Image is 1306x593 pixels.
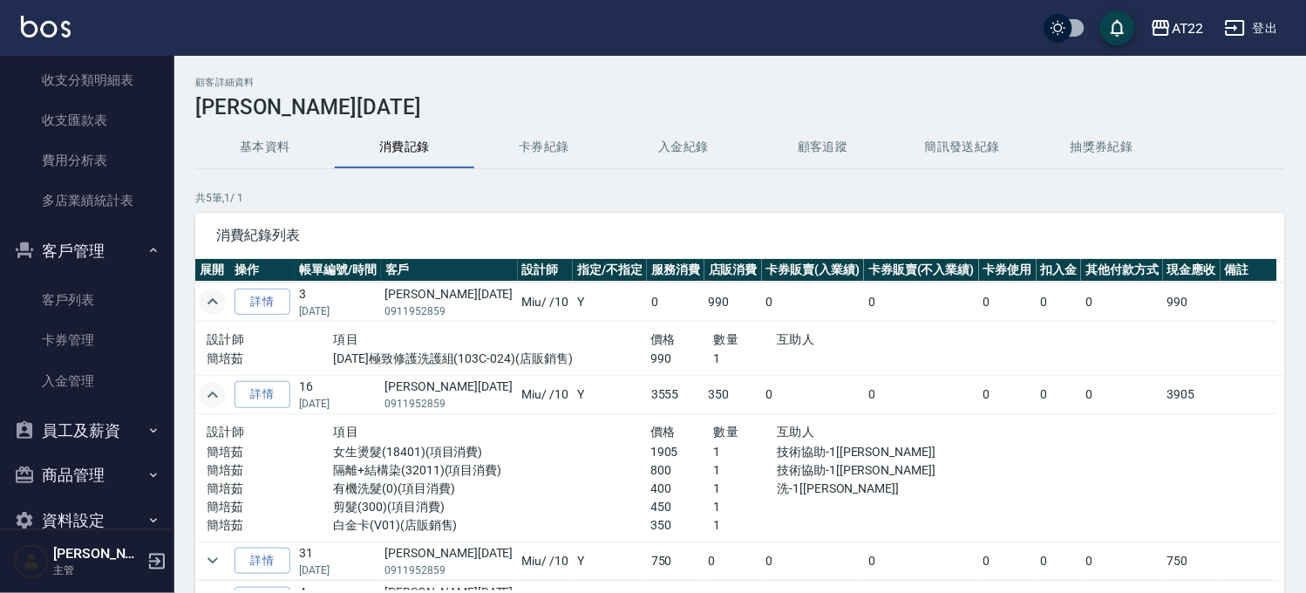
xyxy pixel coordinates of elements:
[893,126,1032,168] button: 簡訊發送紀錄
[762,259,865,282] th: 卡券販賣(入業績)
[704,376,762,414] td: 350
[381,283,518,321] td: [PERSON_NAME][DATE]
[207,350,333,368] p: 簡培茹
[1081,283,1163,321] td: 0
[979,542,1037,580] td: 0
[207,425,244,439] span: 設計師
[235,548,290,575] a: 詳情
[7,498,167,543] button: 資料設定
[474,126,614,168] button: 卡券紀錄
[7,320,167,360] a: 卡券管理
[333,516,650,535] p: 白金卡(V01)(店販銷售)
[385,562,514,578] p: 0911952859
[385,303,514,319] p: 0911952859
[714,425,739,439] span: 數量
[200,289,226,315] button: expand row
[650,516,714,535] p: 350
[7,361,167,401] a: 入金管理
[650,461,714,480] p: 800
[195,126,335,168] button: 基本資料
[647,259,704,282] th: 服務消費
[864,376,979,414] td: 0
[1037,542,1082,580] td: 0
[333,443,650,461] p: 女生燙髮(18401)(項目消費)
[295,259,381,282] th: 帳單編號/時間
[295,542,381,580] td: 31
[195,77,1285,88] h2: 顧客詳細資料
[216,227,1264,244] span: 消費紀錄列表
[381,542,518,580] td: [PERSON_NAME][DATE]
[230,259,295,282] th: 操作
[333,461,650,480] p: 隔離+結構染(32011)(項目消費)
[573,283,647,321] td: Y
[650,350,714,368] p: 990
[207,443,333,461] p: 簡培茹
[333,332,358,346] span: 項目
[1037,259,1082,282] th: 扣入金
[979,283,1037,321] td: 0
[1163,259,1221,282] th: 現金應收
[14,544,49,579] img: Person
[200,382,226,408] button: expand row
[1081,259,1163,282] th: 其他付款方式
[518,283,574,321] td: Miu / /10
[762,376,865,414] td: 0
[1037,376,1082,414] td: 0
[714,461,778,480] p: 1
[778,480,968,498] p: 洗-1[[PERSON_NAME]]
[1144,10,1211,46] button: AT22
[207,498,333,516] p: 簡培茹
[207,480,333,498] p: 簡培茹
[1218,12,1285,44] button: 登出
[762,283,865,321] td: 0
[333,498,650,516] p: 剪髮(300)(項目消費)
[299,562,377,578] p: [DATE]
[518,542,574,580] td: Miu / /10
[195,259,230,282] th: 展開
[650,332,676,346] span: 價格
[333,480,650,498] p: 有機洗髮(0)(項目消費)
[1081,376,1163,414] td: 0
[207,332,244,346] span: 設計師
[7,181,167,221] a: 多店業績統計表
[235,381,290,408] a: 詳情
[650,498,714,516] p: 450
[1037,283,1082,321] td: 0
[7,60,167,100] a: 收支分類明細表
[778,443,968,461] p: 技術協助-1[[PERSON_NAME]]
[7,140,167,181] a: 費用分析表
[1032,126,1172,168] button: 抽獎券紀錄
[195,190,1285,206] p: 共 5 筆, 1 / 1
[704,542,762,580] td: 0
[979,376,1037,414] td: 0
[979,259,1037,282] th: 卡券使用
[1221,259,1277,282] th: 備註
[295,283,381,321] td: 3
[385,396,514,412] p: 0911952859
[295,376,381,414] td: 16
[7,280,167,320] a: 客戶列表
[714,443,778,461] p: 1
[53,545,142,562] h5: [PERSON_NAME]
[1163,542,1221,580] td: 750
[299,303,377,319] p: [DATE]
[1081,542,1163,580] td: 0
[573,259,647,282] th: 指定/不指定
[207,516,333,535] p: 簡培茹
[714,498,778,516] p: 1
[778,332,815,346] span: 互助人
[333,425,358,439] span: 項目
[778,461,968,480] p: 技術協助-1[[PERSON_NAME]]
[7,228,167,274] button: 客戶管理
[753,126,893,168] button: 顧客追蹤
[7,453,167,498] button: 商品管理
[704,283,762,321] td: 990
[207,461,333,480] p: 簡培茹
[650,425,676,439] span: 價格
[299,396,377,412] p: [DATE]
[335,126,474,168] button: 消費記錄
[381,376,518,414] td: [PERSON_NAME][DATE]
[195,95,1285,119] h3: [PERSON_NAME][DATE]
[704,259,762,282] th: 店販消費
[235,289,290,316] a: 詳情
